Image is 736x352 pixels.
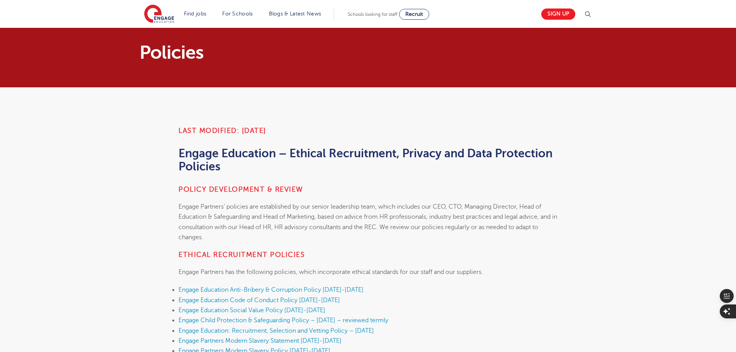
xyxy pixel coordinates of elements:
span: Recruit [405,11,423,17]
p: Engage Partners’ policies are established by our senior leadership team, which includes our CEO, ... [178,202,558,242]
p: Engage Partners has the following policies, which incorporate ethical standards for our staff and... [178,267,558,277]
h1: Policies [139,43,440,62]
a: Engage Education Code of Conduct Policy [DATE]-[DATE] [178,297,340,304]
strong: Policy development & review [178,185,303,193]
a: Engage Education Social Value Policy [DATE]-[DATE] [178,307,325,314]
h2: Engage Education – Ethical Recruitment, Privacy and Data Protection Policies [178,147,558,173]
a: Find jobs [184,11,207,17]
strong: ETHICAL RECRUITMENT POLICIES [178,251,305,258]
a: Recruit [399,9,429,20]
a: Sign up [541,9,575,20]
a: Engage Education: Recruitment, Selection and Vetting Policy – [DATE] [178,327,374,334]
a: For Schools [222,11,253,17]
a: Engage Child Protection & Safeguarding Policy – [DATE] – reviewed termly [178,317,388,324]
a: Engage Education Anti-Bribery & Corruption Policy [DATE]-[DATE] [178,286,364,293]
a: Blogs & Latest News [269,11,321,17]
a: Engage Partners Modern Slavery Statement [DATE]-[DATE] [178,337,342,344]
strong: Last Modified: [DATE] [178,127,266,134]
span: Schools looking for staff [348,12,398,17]
img: Engage Education [144,5,174,24]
